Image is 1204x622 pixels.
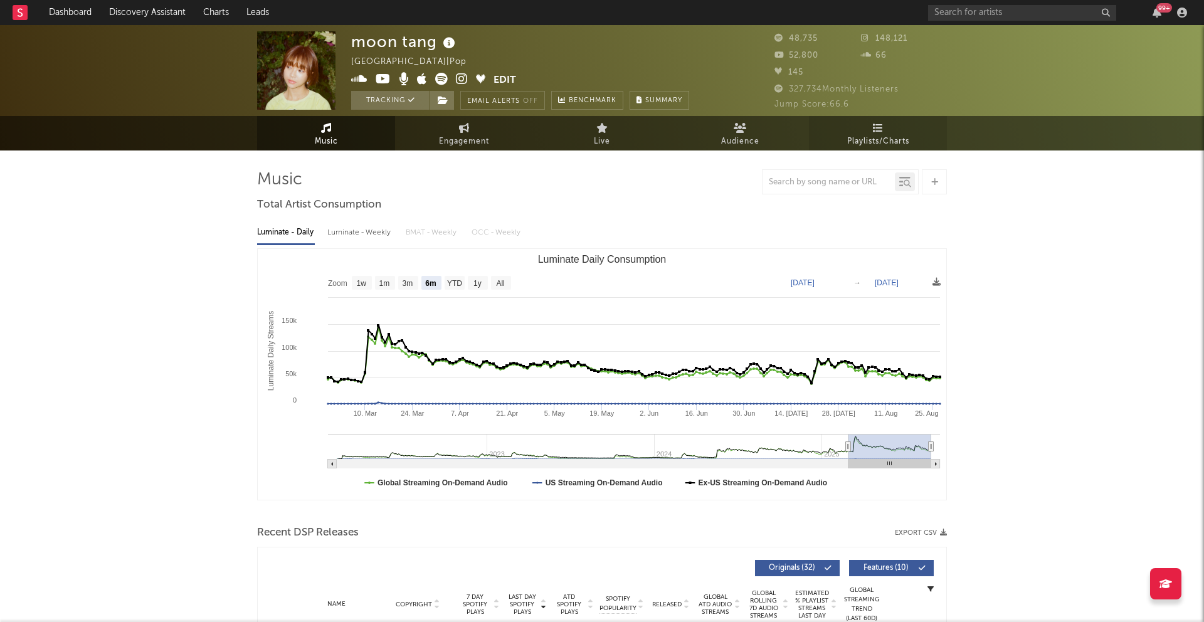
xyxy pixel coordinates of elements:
[928,5,1116,21] input: Search for artists
[640,409,658,417] text: 2. Jun
[645,97,682,104] span: Summary
[698,593,732,616] span: Global ATD Audio Streams
[328,279,347,288] text: Zoom
[351,31,458,52] div: moon tang
[257,116,395,150] a: Music
[857,564,915,572] span: Features ( 10 )
[257,525,359,540] span: Recent DSP Releases
[538,254,667,265] text: Luminate Daily Consumption
[849,560,934,576] button: Features(10)
[395,116,533,150] a: Engagement
[795,589,829,619] span: Estimated % Playlist Streams Last Day
[1153,8,1161,18] button: 99+
[505,593,539,616] span: Last Day Spotify Plays
[589,409,615,417] text: 19. May
[774,51,818,60] span: 52,800
[439,134,489,149] span: Engagement
[809,116,947,150] a: Playlists/Charts
[822,409,855,417] text: 28. [DATE]
[396,601,432,608] span: Copyright
[546,478,663,487] text: US Streaming On-Demand Audio
[774,68,803,76] span: 145
[895,529,947,537] button: Export CSV
[874,409,897,417] text: 11. Aug
[458,593,492,616] span: 7 Day Spotify Plays
[552,593,586,616] span: ATD Spotify Plays
[630,91,689,110] button: Summary
[285,370,297,377] text: 50k
[257,222,315,243] div: Luminate - Daily
[746,589,781,619] span: Global Rolling 7D Audio Streams
[774,34,818,43] span: 48,735
[401,409,425,417] text: 24. Mar
[378,478,508,487] text: Global Streaming On-Demand Audio
[447,279,462,288] text: YTD
[1156,3,1172,13] div: 99 +
[282,317,297,324] text: 150k
[594,134,610,149] span: Live
[425,279,436,288] text: 6m
[351,91,430,110] button: Tracking
[875,278,899,287] text: [DATE]
[652,601,682,608] span: Released
[379,279,390,288] text: 1m
[774,100,849,108] span: Jump Score: 66.6
[293,396,297,404] text: 0
[774,85,899,93] span: 327,734 Monthly Listeners
[496,279,504,288] text: All
[357,279,367,288] text: 1w
[774,409,808,417] text: 14. [DATE]
[282,344,297,351] text: 100k
[257,198,381,213] span: Total Artist Consumption
[763,564,821,572] span: Originals ( 32 )
[494,73,516,88] button: Edit
[354,409,378,417] text: 10. Mar
[496,409,518,417] text: 21. Apr
[473,279,482,288] text: 1y
[915,409,938,417] text: 25. Aug
[533,116,671,150] a: Live
[861,51,887,60] span: 66
[327,222,393,243] div: Luminate - Weekly
[699,478,828,487] text: Ex-US Streaming On-Demand Audio
[351,55,481,70] div: [GEOGRAPHIC_DATA] | Pop
[861,34,907,43] span: 148,121
[523,98,538,105] em: Off
[732,409,755,417] text: 30. Jun
[791,278,815,287] text: [DATE]
[258,249,946,500] svg: Luminate Daily Consumption
[671,116,809,150] a: Audience
[721,134,759,149] span: Audience
[847,134,909,149] span: Playlists/Charts
[569,93,616,108] span: Benchmark
[763,177,895,187] input: Search by song name or URL
[295,599,378,609] div: Name
[315,134,338,149] span: Music
[267,311,275,391] text: Luminate Daily Streams
[599,594,636,613] span: Spotify Popularity
[551,91,623,110] a: Benchmark
[451,409,469,417] text: 7. Apr
[460,91,545,110] button: Email AlertsOff
[544,409,566,417] text: 5. May
[685,409,708,417] text: 16. Jun
[403,279,413,288] text: 3m
[853,278,861,287] text: →
[755,560,840,576] button: Originals(32)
